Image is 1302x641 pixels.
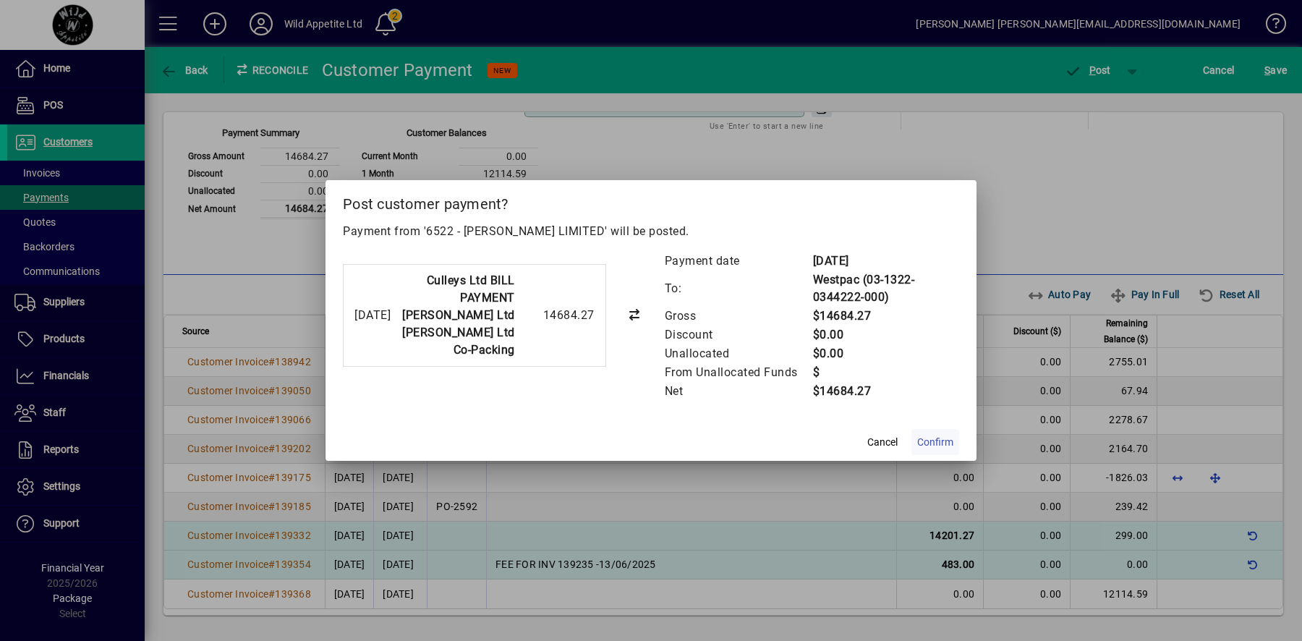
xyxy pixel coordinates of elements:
[812,363,960,382] td: $
[664,344,812,363] td: Unallocated
[402,273,515,357] strong: Culleys Ltd BILL PAYMENT [PERSON_NAME] Ltd [PERSON_NAME] Ltd Co-Packing
[325,180,977,222] h2: Post customer payment?
[812,326,960,344] td: $0.00
[664,307,812,326] td: Gross
[664,252,812,271] td: Payment date
[664,326,812,344] td: Discount
[664,271,812,307] td: To:
[812,252,960,271] td: [DATE]
[812,271,960,307] td: Westpac (03-1322-0344222-000)
[664,382,812,401] td: Net
[343,223,959,240] p: Payment from '6522 - [PERSON_NAME] LIMITED' will be posted.
[354,307,391,324] div: [DATE]
[911,429,959,455] button: Confirm
[812,344,960,363] td: $0.00
[812,307,960,326] td: $14684.27
[522,307,595,324] div: 14684.27
[867,435,898,450] span: Cancel
[812,382,960,401] td: $14684.27
[917,435,953,450] span: Confirm
[664,363,812,382] td: From Unallocated Funds
[859,429,906,455] button: Cancel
